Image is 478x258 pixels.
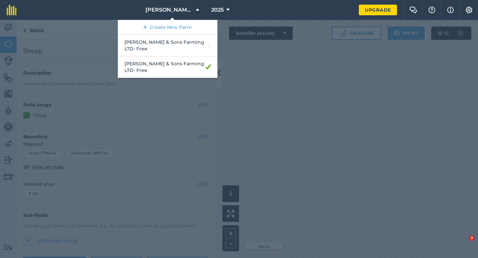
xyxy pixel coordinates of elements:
[118,20,217,35] a: Create New Farm
[359,5,397,15] a: Upgrade
[428,7,436,13] img: A question mark icon
[118,56,217,78] a: [PERSON_NAME] & Sons Farming LTD- Free
[7,5,17,15] img: fieldmargin Logo
[409,7,417,13] img: Two speech bubbles overlapping with the left bubble in the forefront
[118,35,217,56] a: [PERSON_NAME] & Sons Farming LTD- Free
[211,6,224,14] span: 2025
[145,6,193,14] span: [PERSON_NAME] & Sons Farming LTD
[447,6,454,14] img: svg+xml;base64,PHN2ZyB4bWxucz0iaHR0cDovL3d3dy53My5vcmcvMjAwMC9zdmciIHdpZHRoPSIxNyIgaGVpZ2h0PSIxNy...
[455,235,471,251] iframe: Intercom live chat
[469,235,474,241] span: 3
[465,7,473,13] img: A cog icon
